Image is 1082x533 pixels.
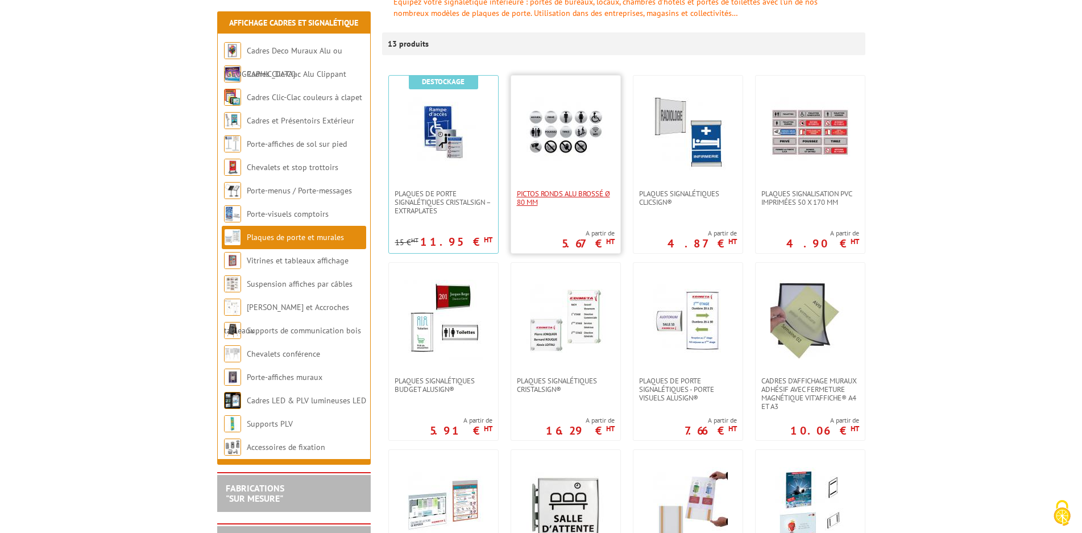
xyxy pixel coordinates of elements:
img: Chevalets conférence [224,345,241,362]
a: Affichage Cadres et Signalétique [229,18,358,28]
a: FABRICATIONS"Sur Mesure" [226,482,284,504]
p: 5.91 € [430,427,492,434]
sup: HT [411,236,418,244]
img: Plaques signalétiques CristalSign® [526,280,606,360]
a: Plaques signalisation PVC imprimées 50 x 170 mm [756,189,865,206]
p: 4.87 € [668,240,737,247]
sup: HT [606,424,615,433]
img: Porte-visuels comptoirs [224,205,241,222]
span: A partir de [786,229,859,238]
sup: HT [851,237,859,246]
button: Cookies (fenêtre modale) [1042,494,1082,533]
a: Plaques signalétiques ClicSign® [633,189,743,206]
span: Plaques signalétiques ClicSign® [639,189,737,206]
a: Cadres Clic-Clac couleurs à clapet [247,92,362,102]
span: A partir de [562,229,615,238]
img: Plaques signalétiques ClicSign® [648,93,728,172]
a: Porte-affiches de sol sur pied [247,139,347,149]
a: Plaques de porte et murales [247,232,344,242]
span: Plaques de porte signalétiques - Porte Visuels AluSign® [639,377,737,402]
span: Plaques signalisation PVC imprimées 50 x 170 mm [761,189,859,206]
a: Accessoires de fixation [247,442,325,452]
b: Destockage [422,77,465,86]
a: Suspension affiches par câbles [247,279,353,289]
a: Plaques de porte signalétiques - Porte Visuels AluSign® [633,377,743,402]
p: 11.95 € [420,238,492,245]
img: Plaques de porte signalétiques CristalSign – extraplates [404,93,483,172]
sup: HT [851,424,859,433]
img: Porte-affiches muraux [224,369,241,386]
p: 15 € [395,238,418,247]
span: A partir de [685,416,737,425]
span: Plaques signalétiques CristalSign® [517,377,615,394]
a: Porte-affiches muraux [247,372,322,382]
a: Porte-menus / Porte-messages [247,185,352,196]
span: A partir de [668,229,737,238]
a: Plaques de porte signalétiques CristalSign – extraplates [389,189,498,215]
img: Supports PLV [224,415,241,432]
a: Porte-visuels comptoirs [247,209,329,219]
img: Porte-affiches de sol sur pied [224,135,241,152]
img: Cadres Deco Muraux Alu ou Bois [224,42,241,59]
img: Plaques Signalétiques Budget AluSign® [404,280,483,360]
p: 10.06 € [790,427,859,434]
sup: HT [484,424,492,433]
a: Supports PLV [247,419,293,429]
p: 7.66 € [685,427,737,434]
p: 4.90 € [786,240,859,247]
a: Cadres et Présentoirs Extérieur [247,115,354,126]
p: 5.67 € [562,240,615,247]
a: Cadres Deco Muraux Alu ou [GEOGRAPHIC_DATA] [224,46,342,79]
img: Accessoires de fixation [224,439,241,456]
sup: HT [728,424,737,433]
img: Plaques signalisation PVC imprimées 50 x 170 mm [770,93,850,172]
img: Vitrines et tableaux affichage [224,252,241,269]
p: 13 produits [388,32,430,55]
img: Porte-menus / Porte-messages [224,182,241,199]
img: Pictos ronds alu brossé Ø 80 mm [526,93,606,172]
sup: HT [728,237,737,246]
span: Pictos ronds alu brossé Ø 80 mm [517,189,615,206]
img: Plaques de porte et murales [224,229,241,246]
a: Vitrines et tableaux affichage [247,255,349,266]
img: Suspension affiches par câbles [224,275,241,292]
span: A partir de [790,416,859,425]
span: A partir de [546,416,615,425]
span: A partir de [430,416,492,425]
img: Plaques de porte signalétiques - Porte Visuels AluSign® [648,280,728,360]
span: Plaques de porte signalétiques CristalSign – extraplates [395,189,492,215]
a: Plaques signalétiques CristalSign® [511,377,620,394]
a: Chevalets et stop trottoirs [247,162,338,172]
img: Cadres Clic-Clac couleurs à clapet [224,89,241,106]
img: Cimaises et Accroches tableaux [224,299,241,316]
span: Cadres d’affichage muraux adhésif avec fermeture magnétique VIT’AFFICHE® A4 et A3 [761,377,859,411]
a: Cadres LED & PLV lumineuses LED [247,395,366,406]
a: Cadres d’affichage muraux adhésif avec fermeture magnétique VIT’AFFICHE® A4 et A3 [756,377,865,411]
img: Cadres d’affichage muraux adhésif avec fermeture magnétique VIT’AFFICHE® A4 et A3 [770,280,850,360]
a: Pictos ronds alu brossé Ø 80 mm [511,189,620,206]
p: 16.29 € [546,427,615,434]
sup: HT [484,235,492,245]
img: Cadres et Présentoirs Extérieur [224,112,241,129]
span: Plaques Signalétiques Budget AluSign® [395,377,492,394]
a: Cadres Clic-Clac Alu Clippant [247,69,346,79]
a: Chevalets conférence [247,349,320,359]
sup: HT [606,237,615,246]
img: Cadres LED & PLV lumineuses LED [224,392,241,409]
img: Chevalets et stop trottoirs [224,159,241,176]
a: Supports de communication bois [247,325,361,336]
a: [PERSON_NAME] et Accroches tableaux [224,302,349,336]
a: Plaques Signalétiques Budget AluSign® [389,377,498,394]
img: Cookies (fenêtre modale) [1048,499,1076,527]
